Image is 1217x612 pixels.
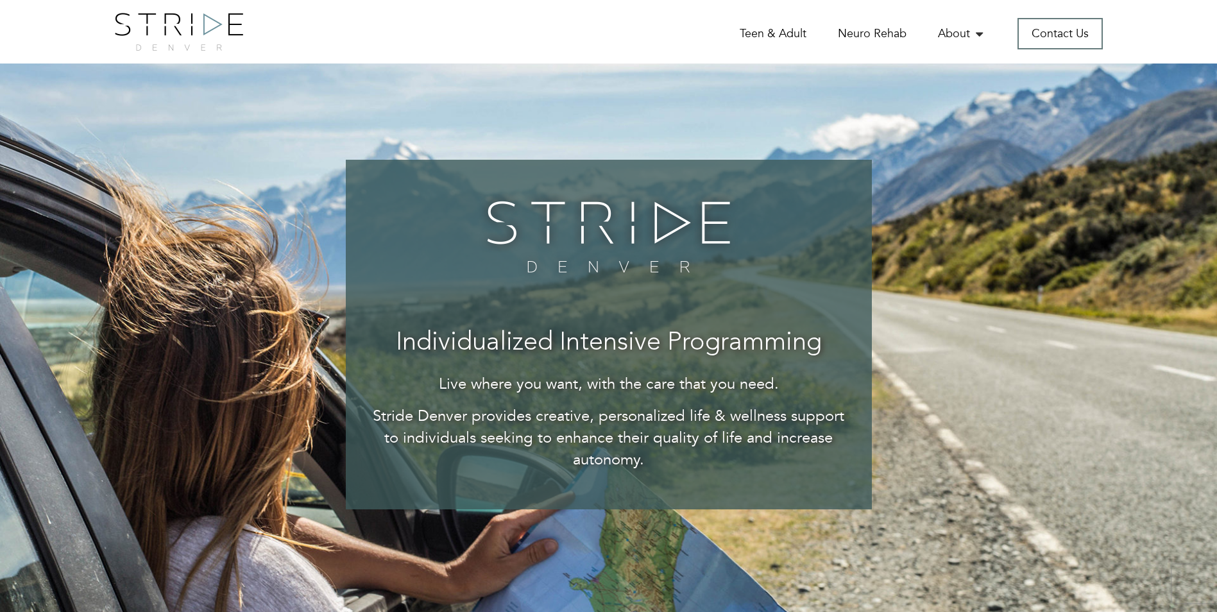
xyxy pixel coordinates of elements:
[1017,18,1103,49] a: Contact Us
[371,405,846,472] p: Stride Denver provides creative, personalized life & wellness support to individuals seeking to e...
[740,26,806,42] a: Teen & Adult
[838,26,906,42] a: Neuro Rehab
[115,13,243,51] img: logo.png
[371,373,846,395] p: Live where you want, with the care that you need.
[938,26,986,42] a: About
[479,192,738,282] img: banner-logo.png
[371,329,846,357] h3: Individualized Intensive Programming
